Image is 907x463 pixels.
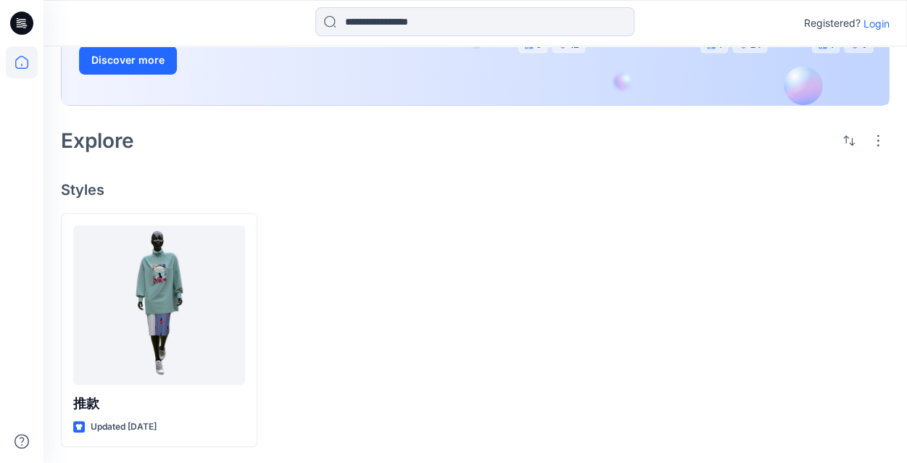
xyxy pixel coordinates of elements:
p: Updated [DATE] [91,420,157,435]
h4: Styles [61,181,890,199]
button: Discover more [79,46,177,75]
p: 推款 [73,393,245,414]
a: Discover more [79,46,405,75]
a: 推款 [73,225,245,385]
p: Login [863,16,890,31]
p: Registered? [804,14,861,32]
h2: Explore [61,129,134,152]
